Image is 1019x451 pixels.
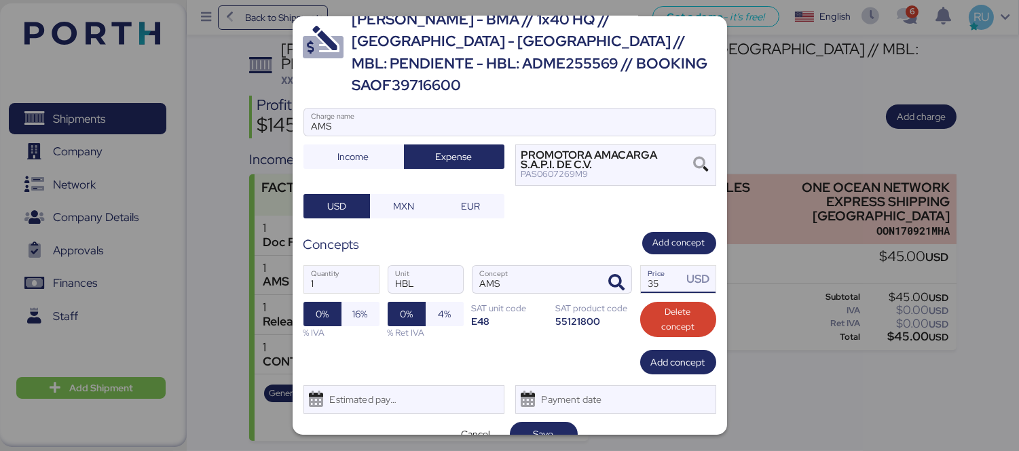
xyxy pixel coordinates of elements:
button: MXN [370,194,437,218]
div: USD [686,271,715,288]
div: % Ret IVA [388,326,464,339]
span: USD [327,198,346,214]
span: Save [534,426,554,442]
div: E48 [472,315,548,328]
button: Delete concept [640,302,716,337]
input: Price [641,266,683,293]
span: Income [338,149,369,165]
span: Cancel [461,426,490,442]
div: PAS0607269M9 [521,170,692,179]
input: Charge name [304,109,716,136]
span: EUR [461,198,480,214]
div: Concepts [303,235,360,254]
button: 0% [303,302,341,326]
div: PROMOTORA AMACARGA S.A.P.I. DE C.V. [521,151,692,170]
button: Add concept [640,350,716,374]
span: 4% [438,306,451,322]
button: 4% [426,302,464,326]
input: Concept [473,266,599,293]
button: 16% [341,302,379,326]
span: 0% [316,306,329,322]
input: Unit [388,266,463,293]
button: Expense [404,144,504,169]
button: Add concept [642,232,716,254]
span: Add concept [653,235,705,250]
span: Delete concept [651,305,705,334]
button: Cancel [442,422,510,446]
span: Expense [436,149,473,165]
button: USD [303,194,371,218]
div: SAT unit code [472,302,548,315]
div: SAT product code [556,302,632,315]
div: % IVA [303,326,379,339]
span: MXN [393,198,414,214]
button: Income [303,144,404,169]
input: Quantity [304,266,379,293]
button: ConceptConcept [603,269,631,297]
button: 0% [388,302,426,326]
button: EUR [437,194,504,218]
span: 16% [353,306,368,322]
span: 0% [400,306,413,322]
div: 55121800 [556,315,632,328]
div: [PERSON_NAME] - BMA // 1x40 HQ // [GEOGRAPHIC_DATA] - [GEOGRAPHIC_DATA] // MBL: PENDIENTE - HBL: ... [352,9,716,97]
span: Add concept [651,354,705,370]
button: Save [510,422,578,446]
